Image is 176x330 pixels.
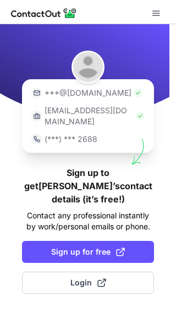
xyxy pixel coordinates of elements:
[134,89,142,97] img: Check Icon
[22,272,154,294] button: Login
[22,166,154,206] h1: Sign up to get [PERSON_NAME]’s contact details (it’s free!)
[31,134,42,145] img: https://contactout.com/extension/app/static/media/login-phone-icon.bacfcb865e29de816d437549d7f4cb...
[45,105,134,127] p: [EMAIL_ADDRESS][DOMAIN_NAME]
[51,246,125,257] span: Sign up for free
[11,7,77,20] img: ContactOut v5.3.10
[70,277,106,288] span: Login
[71,51,105,84] img: sunita sahney
[31,111,42,122] img: https://contactout.com/extension/app/static/media/login-work-icon.638a5007170bc45168077fde17b29a1...
[45,87,131,98] p: ***@[DOMAIN_NAME]
[136,112,145,120] img: Check Icon
[22,241,154,263] button: Sign up for free
[31,87,42,98] img: https://contactout.com/extension/app/static/media/login-email-icon.f64bce713bb5cd1896fef81aa7b14a...
[22,210,154,232] p: Contact any professional instantly by work/personal emails or phone.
